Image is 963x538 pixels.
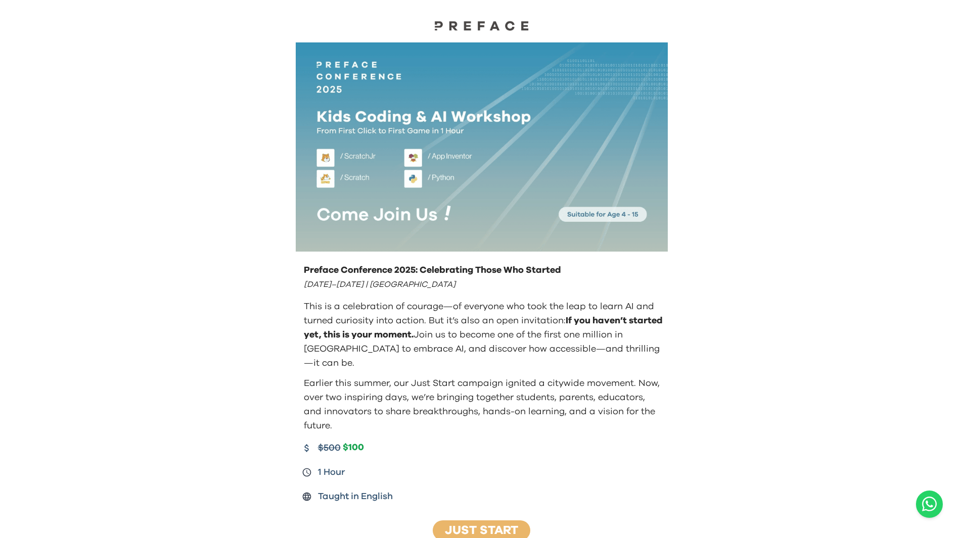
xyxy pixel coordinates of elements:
[304,316,663,339] span: If you haven’t started yet, this is your moment.
[304,277,664,291] p: [DATE]–[DATE] | [GEOGRAPHIC_DATA]
[916,491,943,518] button: Open WhatsApp chat
[304,376,664,433] p: Earlier this summer, our Just Start campaign ignited a citywide movement. Now, over two inspiring...
[318,490,393,504] span: Taught in English
[431,20,532,34] a: Preface Logo
[304,263,664,277] p: Preface Conference 2025: Celebrating Those Who Started
[431,20,532,31] img: Preface Logo
[343,442,364,454] span: $100
[296,42,668,252] img: Kids learning to code
[445,524,518,536] a: Just Start
[318,465,345,479] span: 1 Hour
[318,441,341,455] span: $500
[916,491,943,518] a: Chat with us on WhatsApp
[304,300,664,370] p: This is a celebration of courage—of everyone who took the leap to learn AI and turned curiosity i...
